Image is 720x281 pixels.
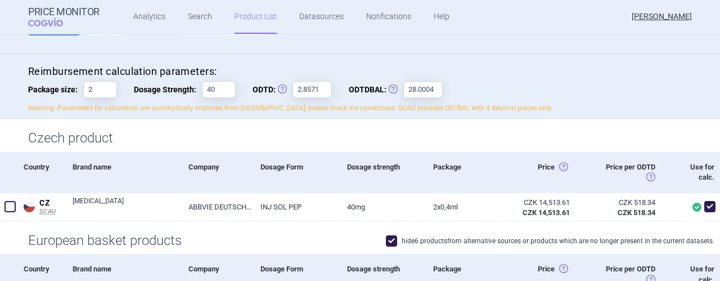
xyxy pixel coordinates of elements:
[252,152,339,193] div: Dosage Form
[28,65,692,79] h4: Reimbursement calculation parameters:
[202,81,236,98] input: Dosage Strength:
[252,193,339,221] a: INJ SOL PEP
[523,208,570,217] strong: CZK 14,513.61
[253,81,292,98] span: ODTD:
[28,130,692,146] h1: Czech product
[28,233,692,249] h1: European basket products
[28,81,83,98] span: Package size:
[83,81,117,98] input: Package size:
[180,193,252,221] a: ABBVIE DEUTSCHLAND GMBH & [DOMAIN_NAME], [GEOGRAPHIC_DATA]
[28,17,79,26] span: COGVIO
[425,152,511,193] div: Package
[618,208,655,217] strong: CZK 518.34
[386,235,714,247] label: hide 6 products from alternative sources or products which are no longer present in the current d...
[597,152,669,193] div: Price per ODTD
[349,81,403,98] span: ODTDBAL:
[339,193,425,221] a: 40MG
[39,198,64,208] span: CZ
[520,198,570,218] abbr: Česko ex-factory
[403,81,443,98] input: ODTDBAL:
[292,81,332,98] input: ODTD:
[597,193,669,222] a: CZK 518.34CZK 518.34
[28,6,100,17] strong: Price Monitor
[180,152,252,193] div: Company
[520,198,570,208] div: CZK 14,513.61
[73,196,180,216] a: [MEDICAL_DATA]
[669,152,720,193] div: Use for calc.
[24,201,35,212] img: Czech Republic
[39,208,64,216] span: SCAU
[134,81,202,98] span: Dosage Strength:
[606,198,655,208] div: CZK 518.34
[64,152,180,193] div: Brand name
[20,196,64,216] a: CZCZSCAU
[511,152,598,193] div: Price
[28,104,692,113] p: Warning: Parameters for calculation are automatically imported from [GEOGRAPHIC_DATA], please che...
[20,152,64,193] div: Country
[28,6,100,28] a: Price MonitorCOGVIO
[339,152,425,193] div: Dosage strength
[425,193,511,221] a: 2X0,4ML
